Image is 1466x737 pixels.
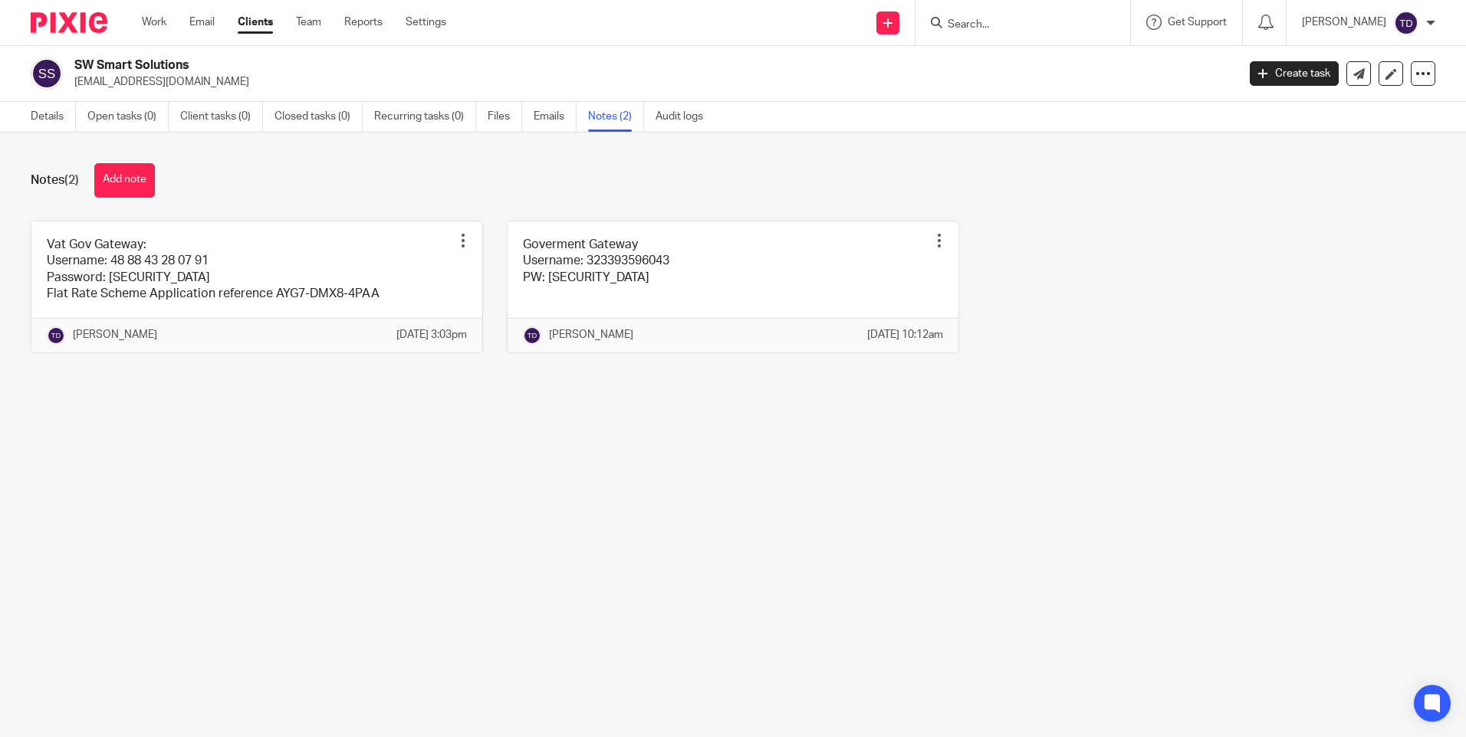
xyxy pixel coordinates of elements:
[73,327,157,342] p: [PERSON_NAME]
[64,174,79,186] span: (2)
[656,102,715,132] a: Audit logs
[534,102,577,132] a: Emails
[142,15,166,30] a: Work
[189,15,215,30] a: Email
[31,12,107,33] img: Pixie
[31,57,63,90] img: svg%3E
[87,102,169,132] a: Open tasks (0)
[74,74,1227,90] p: [EMAIL_ADDRESS][DOMAIN_NAME]
[31,172,79,188] h1: Notes
[1250,61,1339,86] a: Create task
[523,326,541,345] img: svg%3E
[406,15,446,30] a: Settings
[1168,17,1227,28] span: Get Support
[946,18,1084,32] input: Search
[180,102,263,132] a: Client tasks (0)
[867,327,943,342] p: [DATE] 10:12am
[374,102,476,132] a: Recurring tasks (0)
[396,327,467,342] p: [DATE] 3:03pm
[588,102,644,132] a: Notes (2)
[47,326,65,345] img: svg%3E
[94,163,155,198] button: Add note
[488,102,522,132] a: Files
[74,57,996,74] h2: SW Smart Solutions
[31,102,76,132] a: Details
[549,327,633,342] p: [PERSON_NAME]
[274,102,363,132] a: Closed tasks (0)
[344,15,383,30] a: Reports
[238,15,273,30] a: Clients
[296,15,321,30] a: Team
[1302,15,1386,30] p: [PERSON_NAME]
[1394,11,1418,35] img: svg%3E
